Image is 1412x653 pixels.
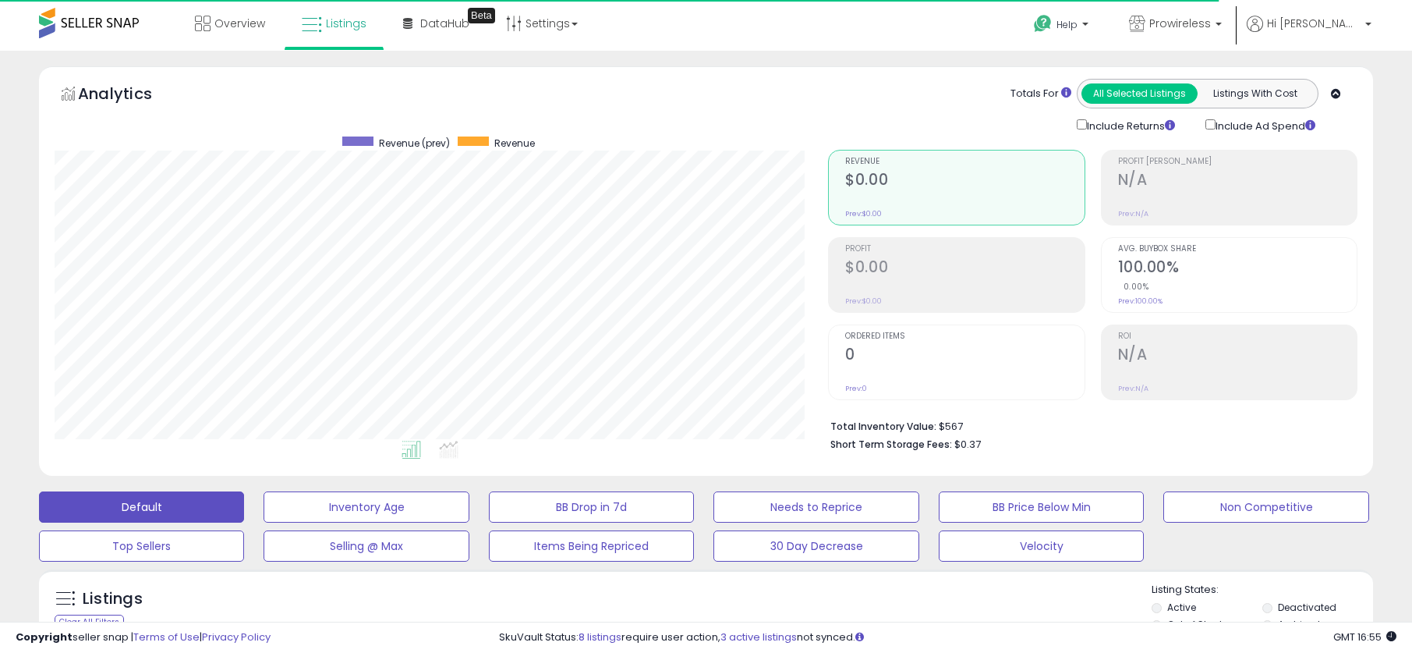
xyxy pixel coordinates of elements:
div: seller snap | | [16,630,271,645]
h2: $0.00 [845,258,1084,279]
span: Avg. Buybox Share [1118,245,1357,254]
h2: N/A [1118,171,1357,192]
h2: 100.00% [1118,258,1357,279]
span: $0.37 [954,437,981,452]
a: Terms of Use [133,630,200,644]
i: Get Help [1033,14,1053,34]
div: Include Returns [1065,116,1194,134]
button: BB Drop in 7d [489,492,694,523]
span: Overview [214,16,265,31]
button: All Selected Listings [1081,83,1198,104]
div: Tooltip anchor [468,8,495,23]
h5: Listings [83,588,143,610]
a: Help [1021,2,1104,51]
button: Needs to Reprice [713,492,918,523]
label: Deactivated [1278,601,1336,614]
a: 3 active listings [720,630,797,644]
button: BB Price Below Min [939,492,1144,523]
p: Listing States: [1152,583,1373,598]
h2: 0 [845,346,1084,367]
div: SkuVault Status: require user action, not synced. [499,630,1396,645]
span: Profit [PERSON_NAME] [1118,158,1357,166]
button: Inventory Age [264,492,469,523]
small: Prev: N/A [1118,209,1148,218]
label: Active [1167,601,1196,614]
span: Listings [326,16,366,31]
div: Include Ad Spend [1194,116,1340,134]
button: Default [39,492,244,523]
label: Out of Stock [1167,618,1224,631]
b: Total Inventory Value: [830,420,936,433]
div: Clear All Filters [55,615,124,630]
a: 8 listings [579,630,621,644]
div: Totals For [1010,87,1071,101]
button: Top Sellers [39,531,244,562]
span: Profit [845,245,1084,254]
button: Items Being Repriced [489,531,694,562]
small: Prev: $0.00 [845,296,882,306]
button: Selling @ Max [264,531,469,562]
span: Prowireless [1149,16,1211,31]
small: 0.00% [1118,281,1149,293]
button: Listings With Cost [1197,83,1313,104]
li: $567 [830,416,1346,435]
span: Revenue [845,158,1084,166]
span: 2025-08-11 16:55 GMT [1333,630,1396,644]
span: Help [1056,18,1078,31]
small: Prev: 100.00% [1118,296,1163,306]
h5: Analytics [78,83,182,108]
strong: Copyright [16,630,73,644]
span: Ordered Items [845,332,1084,341]
a: Privacy Policy [202,630,271,644]
small: Prev: $0.00 [845,209,882,218]
button: Non Competitive [1163,492,1368,523]
button: Velocity [939,531,1144,562]
a: Hi [PERSON_NAME] [1247,16,1371,51]
small: Prev: N/A [1118,384,1148,393]
span: ROI [1118,332,1357,341]
span: Hi [PERSON_NAME] [1267,16,1361,31]
small: Prev: 0 [845,384,867,393]
button: 30 Day Decrease [713,531,918,562]
span: Revenue [494,137,535,150]
b: Short Term Storage Fees: [830,438,952,451]
span: Revenue (prev) [379,137,450,150]
h2: N/A [1118,346,1357,367]
h2: $0.00 [845,171,1084,192]
label: Archived [1278,618,1320,631]
span: DataHub [420,16,469,31]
